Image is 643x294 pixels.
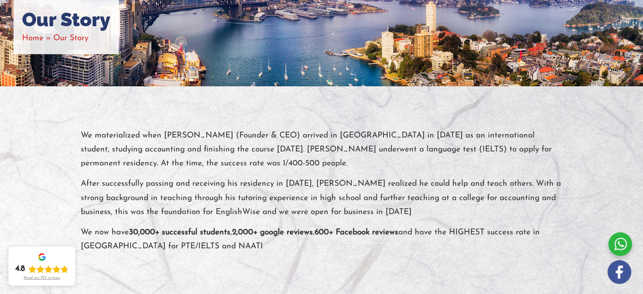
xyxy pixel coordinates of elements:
strong: 30,000+ successful students [129,228,230,236]
div: Rating: 4.8 out of 5 [15,264,68,274]
div: 4.8 [15,264,25,274]
img: white-facebook.png [607,260,631,284]
span: Our Story [53,34,88,42]
strong: 2,000+ google reviews [232,228,313,236]
strong: 600+ Facebook reviews [315,228,398,236]
a: Home [22,34,44,42]
div: Read our 723 reviews [24,276,60,280]
p: We now have , , and have the HIGHEST success rate in [GEOGRAPHIC_DATA] for PTE/IELTS and NAATI [81,225,563,254]
p: After successfully passing and receiving his residency in [DATE], [PERSON_NAME] realized he could... [81,177,563,219]
p: We materialized when [PERSON_NAME] (Founder & CEO) arrived in [GEOGRAPHIC_DATA] in [DATE] as an i... [81,129,563,171]
nav: Breadcrumbs [22,31,110,45]
h1: Our Story [22,8,110,31]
